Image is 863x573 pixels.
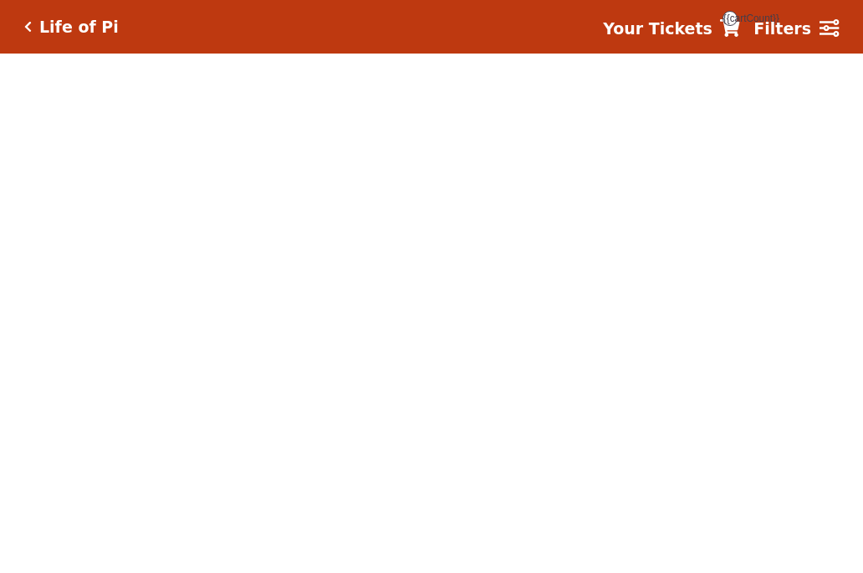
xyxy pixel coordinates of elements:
[24,21,32,33] a: Click here to go back to filters
[753,19,811,38] strong: Filters
[723,11,738,26] span: {{cartCount}}
[603,17,740,41] a: Your Tickets {{cartCount}}
[603,19,712,38] strong: Your Tickets
[39,18,119,37] h5: Life of Pi
[753,17,839,41] a: Filters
